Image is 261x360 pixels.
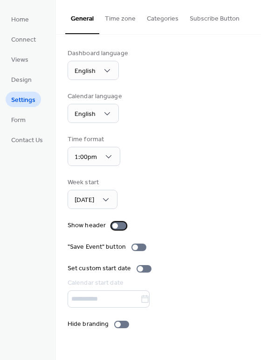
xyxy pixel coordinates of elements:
a: Form [6,112,31,127]
span: [DATE] [75,194,94,207]
span: Design [11,75,32,85]
a: Contact Us [6,132,48,147]
span: English [75,65,96,78]
span: Settings [11,95,35,105]
a: Connect [6,31,41,47]
span: Home [11,15,29,25]
div: Hide branding [68,319,109,329]
a: Settings [6,92,41,107]
div: Week start [68,178,116,187]
div: Show header [68,221,106,230]
span: Form [11,115,26,125]
span: English [75,108,96,121]
div: Calendar language [68,92,122,101]
div: Dashboard language [68,49,128,58]
div: Time format [68,135,118,144]
a: Views [6,51,34,67]
span: 1:00pm [75,151,97,164]
span: Views [11,55,28,65]
div: Calendar start date [68,278,247,288]
span: Connect [11,35,36,45]
a: Home [6,11,34,27]
a: Design [6,72,37,87]
div: "Save Event" button [68,242,126,252]
div: Set custom start date [68,264,131,274]
span: Contact Us [11,136,43,145]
